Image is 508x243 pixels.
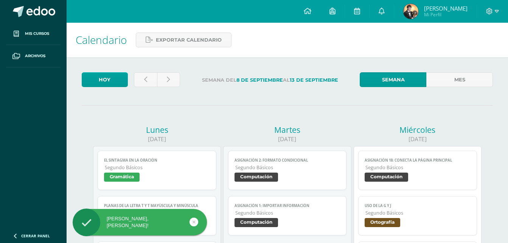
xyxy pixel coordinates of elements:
img: 1a576c4b5cbd41fc70383f3f77ce78f7.png [403,4,418,19]
div: Miércoles [354,125,482,135]
span: Cerrar panel [21,233,50,238]
span: Segundo Básicos [105,164,210,171]
span: Computación [235,218,278,227]
span: Computación [365,173,408,182]
a: Semana [360,72,426,87]
strong: 13 de Septiembre [290,77,338,83]
span: Archivos [25,53,45,59]
a: Exportar calendario [136,33,231,47]
span: Exportar calendario [156,33,222,47]
div: Lunes [93,125,221,135]
span: Segundo Básicos [365,210,471,216]
span: Segundo Básicos [235,210,340,216]
div: Martes [223,125,351,135]
a: Uso de la g y jSegundo BásicosOrtografía [358,196,477,235]
div: [DATE] [223,135,351,143]
span: Asignación 2: Formato condicional [235,158,340,163]
a: Asignación 1: Importar informaciónSegundo BásicosComputación [228,196,347,235]
span: Asignación 1: Importar información [235,203,340,208]
div: [DATE] [93,135,221,143]
span: Computación [235,173,278,182]
span: Segundo Básicos [365,164,471,171]
span: [PERSON_NAME] [424,5,468,12]
a: Asignación 2: Formato condicionalSegundo BásicosComputación [228,151,347,190]
a: Mis cursos [6,23,61,45]
a: Mes [426,72,493,87]
span: El sintagma en la oración [104,158,210,163]
label: Semana del al [186,72,354,88]
span: Asignación 18: Conecta la Página Principal [365,158,471,163]
span: Segundo Básicos [235,164,340,171]
span: Uso de la g y j [365,203,471,208]
a: El sintagma en la oraciónSegundo BásicosGramática [98,151,216,190]
div: [DATE] [354,135,482,143]
span: Mis cursos [25,31,49,37]
a: PLANAS DE LA LETRA T y t mayúscula y minúsculaSegundo BásicosCaligrafía [98,196,216,235]
a: Archivos [6,45,61,67]
strong: 8 de Septiembre [236,77,283,83]
div: [PERSON_NAME], [PERSON_NAME]! [73,215,207,229]
a: Asignación 18: Conecta la Página PrincipalSegundo BásicosComputación [358,151,477,190]
span: Calendario [76,33,127,47]
span: Ortografía [365,218,400,227]
span: PLANAS DE LA LETRA T y t mayúscula y minúscula [104,203,210,208]
a: Hoy [82,72,128,87]
span: Gramática [104,173,140,182]
span: Mi Perfil [424,11,468,18]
